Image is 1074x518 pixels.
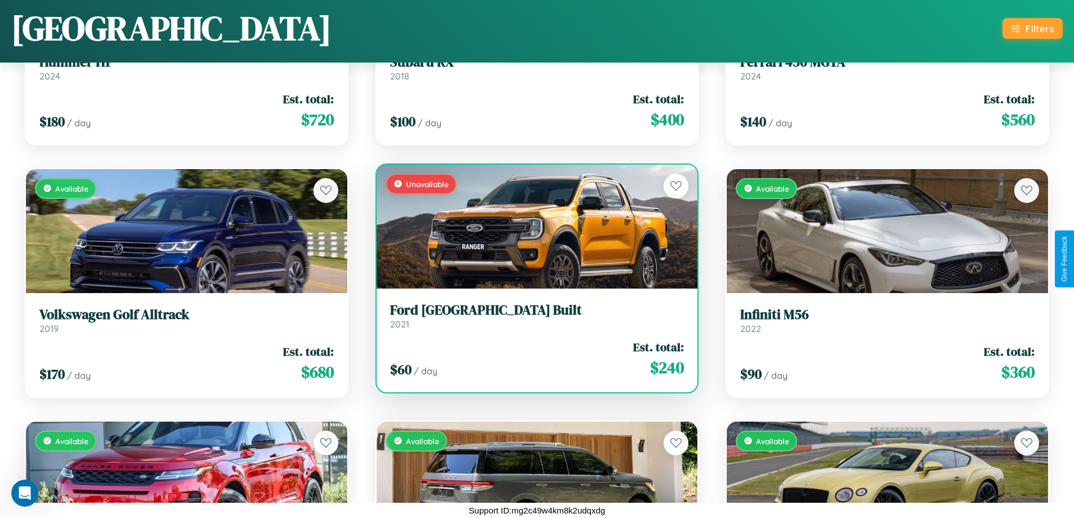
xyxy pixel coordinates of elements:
span: / day [764,370,788,381]
span: $ 100 [390,112,416,131]
a: Infiniti M562022 [740,307,1035,334]
h3: Volkswagen Golf Alltrack [39,307,334,323]
iframe: Intercom live chat [11,480,38,507]
div: Give Feedback [1060,236,1068,282]
h1: [GEOGRAPHIC_DATA] [11,5,332,51]
span: Available [55,436,89,446]
span: $ 90 [740,365,762,383]
div: Filters [1026,23,1054,34]
span: $ 170 [39,365,65,383]
h3: Subaru RX [390,54,684,70]
span: $ 720 [301,108,334,131]
span: $ 240 [650,356,684,379]
span: Est. total: [984,91,1035,107]
span: 2021 [390,318,409,330]
a: Ford [GEOGRAPHIC_DATA] Built2021 [390,302,684,330]
span: 2019 [39,323,59,334]
span: / day [418,117,441,129]
p: Support ID: mg2c49w4km8k2udqxdg [469,503,605,518]
button: Filters [1002,18,1063,39]
h3: Infiniti M56 [740,307,1035,323]
span: Est. total: [984,343,1035,360]
span: $ 360 [1001,361,1035,383]
h3: Ford [GEOGRAPHIC_DATA] Built [390,302,684,318]
h3: Ferrari 456 MGTA [740,54,1035,70]
span: $ 60 [390,360,412,379]
span: / day [67,117,91,129]
span: Unavailable [406,179,449,189]
span: Est. total: [283,91,334,107]
span: / day [768,117,792,129]
span: / day [67,370,91,381]
span: Available [55,184,89,193]
a: Subaru RX2018 [390,54,684,82]
span: 2022 [740,323,761,334]
span: $ 560 [1001,108,1035,131]
span: Available [756,436,789,446]
span: 2018 [390,70,409,82]
span: $ 140 [740,112,766,131]
span: $ 400 [651,108,684,131]
a: Ferrari 456 MGTA2024 [740,54,1035,82]
span: 2024 [740,70,761,82]
span: / day [414,365,437,377]
span: Est. total: [633,91,684,107]
span: 2024 [39,70,60,82]
span: $ 180 [39,112,65,131]
span: Available [406,436,439,446]
span: Est. total: [283,343,334,360]
span: Est. total: [633,339,684,355]
a: Volkswagen Golf Alltrack2019 [39,307,334,334]
a: Hummer H12024 [39,54,334,82]
span: $ 680 [301,361,334,383]
span: Available [756,184,789,193]
h3: Hummer H1 [39,54,334,70]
